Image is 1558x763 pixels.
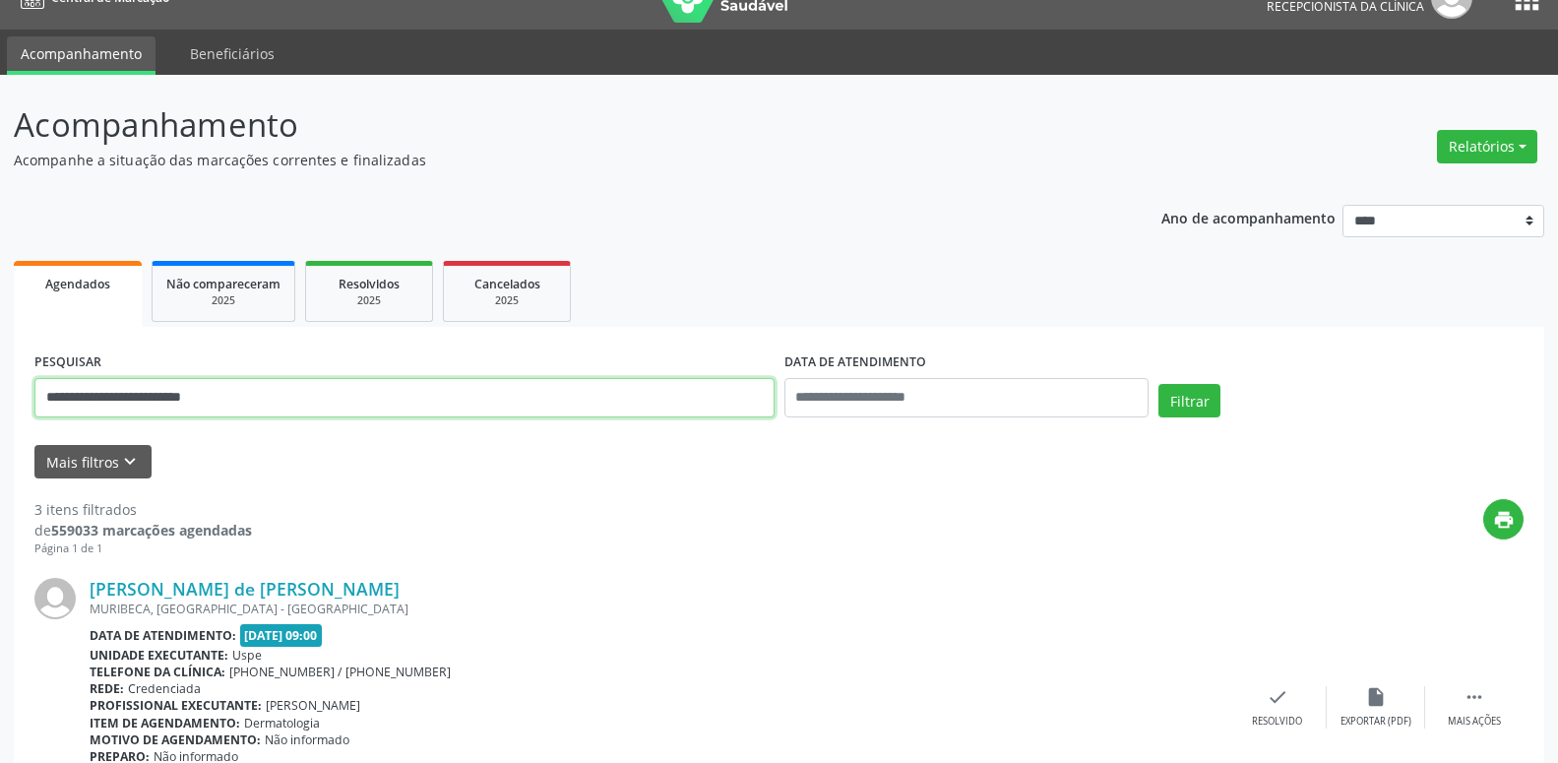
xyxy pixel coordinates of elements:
div: 2025 [320,293,418,308]
i: keyboard_arrow_down [119,451,141,473]
div: 2025 [458,293,556,308]
i: check [1267,686,1288,708]
a: Beneficiários [176,36,288,71]
b: Profissional executante: [90,697,262,714]
strong: 559033 marcações agendadas [51,521,252,540]
div: 2025 [166,293,280,308]
i: insert_drive_file [1365,686,1387,708]
b: Rede: [90,680,124,697]
a: [PERSON_NAME] de [PERSON_NAME] [90,578,400,600]
div: Exportar (PDF) [1340,715,1411,729]
b: Telefone da clínica: [90,664,225,680]
i: print [1493,509,1515,531]
p: Ano de acompanhamento [1161,205,1336,229]
span: Uspe [232,647,262,664]
label: DATA DE ATENDIMENTO [784,348,926,378]
div: 3 itens filtrados [34,499,252,520]
label: PESQUISAR [34,348,101,378]
span: Dermatologia [244,715,320,731]
span: Credenciada [128,680,201,697]
span: [PERSON_NAME] [266,697,360,714]
p: Acompanhe a situação das marcações correntes e finalizadas [14,150,1086,170]
span: Resolvidos [339,276,400,292]
span: Cancelados [474,276,540,292]
b: Data de atendimento: [90,627,236,644]
div: Página 1 de 1 [34,540,252,557]
b: Unidade executante: [90,647,228,664]
button: print [1483,499,1524,540]
div: de [34,520,252,540]
button: Filtrar [1158,384,1220,417]
b: Item de agendamento: [90,715,240,731]
span: [PHONE_NUMBER] / [PHONE_NUMBER] [229,664,451,680]
span: Não compareceram [166,276,280,292]
div: Resolvido [1252,715,1302,729]
span: [DATE] 09:00 [240,624,323,647]
a: Acompanhamento [7,36,156,75]
div: Mais ações [1448,715,1501,729]
div: MURIBECA, [GEOGRAPHIC_DATA] - [GEOGRAPHIC_DATA] [90,601,1228,617]
span: Não informado [265,731,349,748]
i:  [1464,686,1485,708]
p: Acompanhamento [14,100,1086,150]
button: Mais filtroskeyboard_arrow_down [34,445,152,479]
b: Motivo de agendamento: [90,731,261,748]
button: Relatórios [1437,130,1537,163]
img: img [34,578,76,619]
span: Agendados [45,276,110,292]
